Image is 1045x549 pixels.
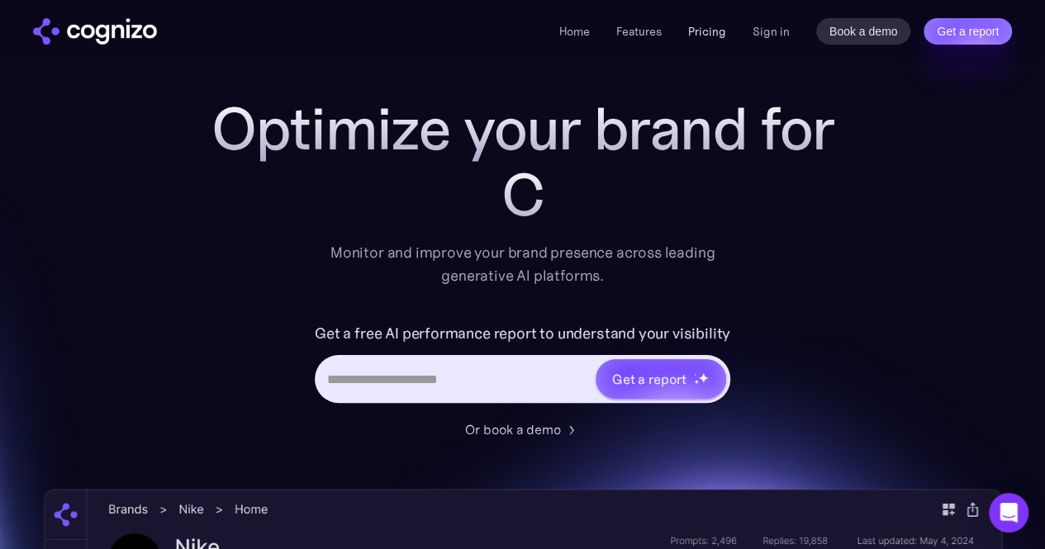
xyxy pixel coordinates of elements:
[33,18,157,45] a: home
[694,373,696,376] img: star
[989,493,1028,532] div: Open Intercom Messenger
[612,369,686,389] div: Get a report
[465,419,561,439] div: Or book a demo
[694,379,700,385] img: star
[192,162,853,228] div: C
[192,96,853,162] h1: Optimize your brand for
[315,320,730,411] form: Hero URL Input Form
[688,24,726,39] a: Pricing
[753,21,790,41] a: Sign in
[465,419,581,439] a: Or book a demo
[594,357,728,400] a: Get a reportstarstarstar
[559,24,590,39] a: Home
[315,320,730,347] label: Get a free AI performance report to understand your visibility
[698,372,709,383] img: star
[320,241,726,287] div: Monitor and improve your brand presence across leading generative AI platforms.
[33,18,157,45] img: cognizo logo
[816,18,911,45] a: Book a demo
[616,24,662,39] a: Features
[924,18,1012,45] a: Get a report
